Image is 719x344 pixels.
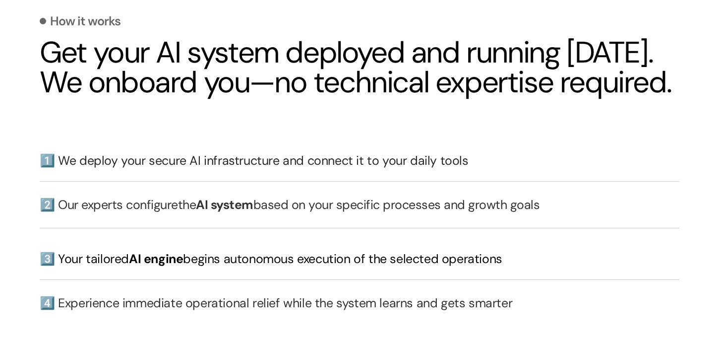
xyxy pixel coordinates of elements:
[129,251,183,267] span: AI engine
[40,196,679,213] h3: 2️⃣ Our experts configure based on your specific processes and growth goals
[40,38,679,97] h2: Get your AI system deployed and running [DATE]. We onboard you—no technical expertise required.
[40,152,679,169] h3: 1️⃣ We deploy your secure AI infrastructure and connect it to your daily tools
[40,294,679,312] h3: 4️⃣ Experience immediate operational relief while the system learns and gets smarter
[196,197,253,213] strong: AI system
[40,250,679,268] h3: 3️⃣ Your tailored begins autonomous execution of the selected operations
[178,197,196,213] strong: the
